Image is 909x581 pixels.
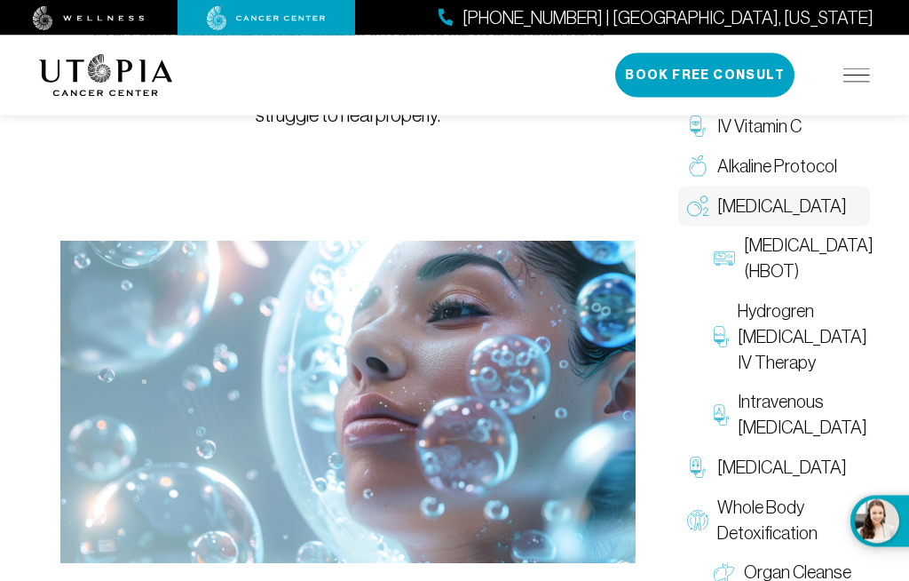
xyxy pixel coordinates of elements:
[678,448,870,488] a: [MEDICAL_DATA]
[714,326,729,347] img: Hydrogren Peroxide IV Therapy
[60,242,636,564] img: Oxygen Therapy
[738,389,867,441] span: Intravenous [MEDICAL_DATA]
[687,115,708,137] img: IV Vitamin C
[843,68,870,83] img: icon-hamburger
[39,54,173,97] img: logo
[687,195,708,217] img: Oxygen Therapy
[439,5,873,31] a: [PHONE_NUMBER] | [GEOGRAPHIC_DATA], [US_STATE]
[615,53,794,98] button: Book Free Consult
[738,298,867,375] span: Hydrogren [MEDICAL_DATA] IV Therapy
[717,455,847,481] span: [MEDICAL_DATA]
[33,6,145,31] img: wellness
[462,5,873,31] span: [PHONE_NUMBER] | [GEOGRAPHIC_DATA], [US_STATE]
[714,404,729,426] img: Intravenous Ozone Therapy
[678,107,870,147] a: IV Vitamin C
[678,147,870,187] a: Alkaline Protocol
[678,187,870,227] a: [MEDICAL_DATA]
[687,510,708,531] img: Whole Body Detoxification
[717,154,837,179] span: Alkaline Protocol
[678,488,870,553] a: Whole Body Detoxification
[207,6,326,31] img: cancer center
[705,382,870,448] a: Intravenous [MEDICAL_DATA]
[717,114,802,139] span: IV Vitamin C
[687,457,708,478] img: Chelation Therapy
[714,248,735,269] img: Hyperbaric Oxygen Therapy (HBOT)
[705,291,870,382] a: Hydrogren [MEDICAL_DATA] IV Therapy
[687,155,708,177] img: Alkaline Protocol
[705,226,870,291] a: [MEDICAL_DATA] (HBOT)
[717,495,861,546] span: Whole Body Detoxification
[717,194,847,219] span: [MEDICAL_DATA]
[744,233,873,284] span: [MEDICAL_DATA] (HBOT)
